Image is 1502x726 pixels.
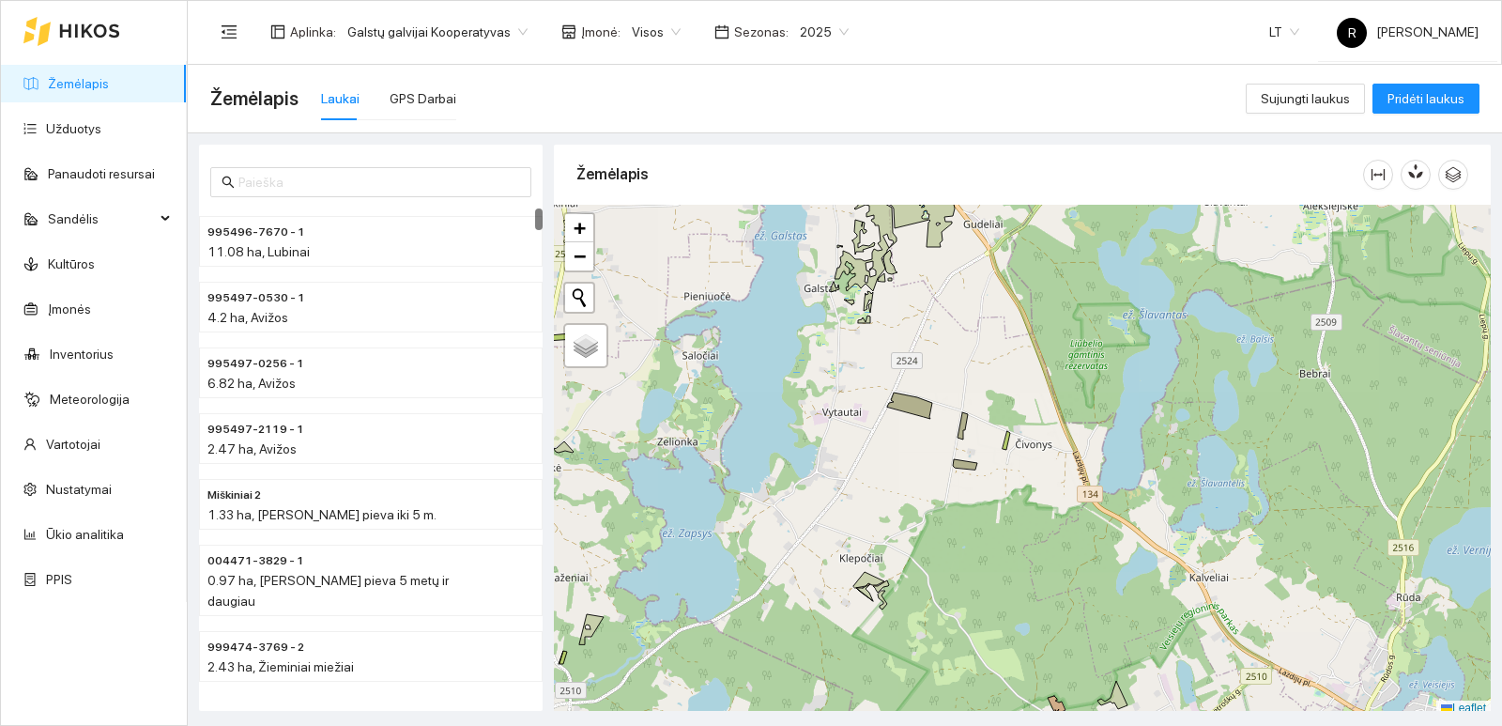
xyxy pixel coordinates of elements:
span: [PERSON_NAME] [1337,24,1479,39]
a: Zoom in [565,214,593,242]
span: Pridėti laukus [1387,88,1464,109]
span: Sezonas : [734,22,789,42]
span: column-width [1364,167,1392,182]
span: Žemėlapis [210,84,299,114]
a: Zoom out [565,242,593,270]
span: search [222,176,235,189]
span: LT [1269,18,1299,46]
span: 2.47 ha, Avižos [207,441,297,456]
span: 995497-2119 - 1 [207,421,304,439]
a: Užduotys [46,121,101,136]
span: shop [561,24,576,39]
span: 995497-0530 - 1 [207,289,305,307]
a: Pridėti laukus [1372,91,1479,106]
a: Meteorologija [50,392,130,407]
span: 11.08 ha, Lubinai [207,244,310,259]
span: 0.97 ha, [PERSON_NAME] pieva 5 metų ir daugiau [207,573,449,609]
span: Galstų galvijai Kooperatyvas [347,18,528,46]
span: 995496-7670 - 1 [207,224,305,241]
a: Ūkio analitika [46,527,124,542]
span: 1.33 ha, [PERSON_NAME] pieva iki 5 m. [207,507,437,522]
span: Miškiniai 2 [207,487,261,504]
span: − [574,244,586,268]
span: calendar [714,24,729,39]
a: Panaudoti resursai [48,166,155,181]
span: 999474-3769 - 2 [207,639,304,656]
span: Įmonė : [581,22,621,42]
button: menu-fold [210,13,248,51]
span: 2025 [800,18,849,46]
a: Inventorius [50,347,114,362]
a: Sujungti laukus [1246,91,1365,106]
a: Vartotojai [46,437,100,452]
span: + [574,216,586,239]
span: Sujungti laukus [1261,88,1350,109]
a: PPIS [46,572,72,587]
span: R [1348,18,1356,48]
div: Žemėlapis [576,147,1363,201]
span: 6.82 ha, Avižos [207,376,296,391]
button: Sujungti laukus [1246,84,1365,114]
input: Paieška [238,172,520,193]
button: column-width [1363,160,1393,190]
a: Įmonės [48,301,91,317]
a: Žemėlapis [48,76,109,91]
a: Leaflet [1441,702,1486,715]
button: Pridėti laukus [1372,84,1479,114]
button: Initiate a new search [565,284,593,312]
div: GPS Darbai [390,88,456,109]
span: Sandėlis [48,200,155,238]
span: 4.2 ha, Avižos [207,310,288,325]
a: Nustatymai [46,482,112,497]
span: 995497-0256 - 1 [207,355,304,373]
span: 004471-3829 - 1 [207,552,304,570]
a: Layers [565,325,606,366]
span: 2.43 ha, Žieminiai miežiai [207,659,354,674]
div: Laukai [321,88,360,109]
a: Kultūros [48,256,95,271]
span: Aplinka : [290,22,336,42]
span: layout [270,24,285,39]
span: menu-fold [221,23,238,40]
span: Visos [632,18,681,46]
